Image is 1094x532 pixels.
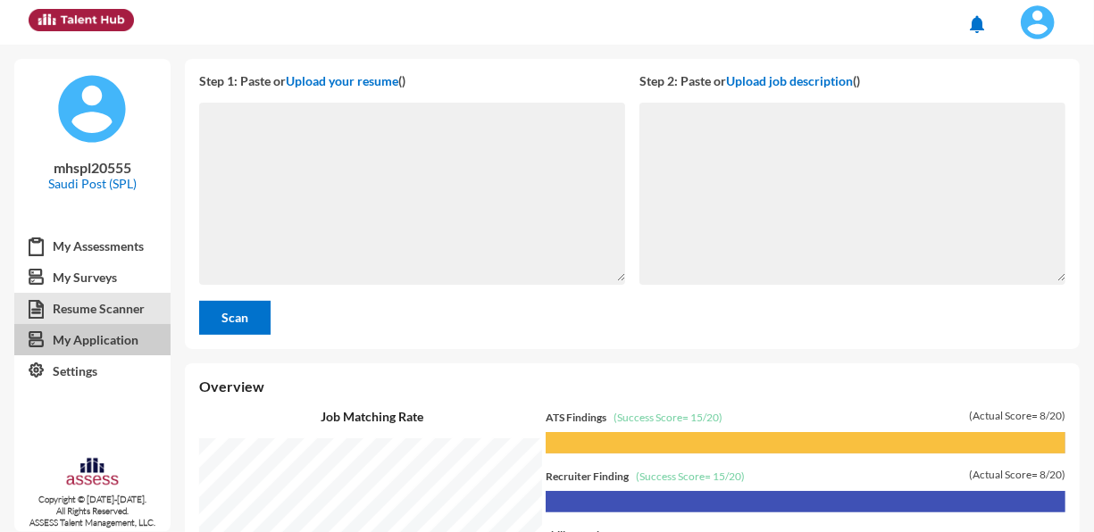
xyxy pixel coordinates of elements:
a: My Surveys [14,262,171,294]
p: Overview [199,378,1065,395]
a: Resume Scanner [14,293,171,325]
span: Upload your resume [286,73,398,88]
img: assesscompany-logo.png [65,456,120,490]
span: (Success Score= 15/20) [614,411,722,424]
img: default%20profile%20image.svg [56,73,128,145]
span: (Actual Score= 8/20) [969,468,1065,481]
p: Step 1: Paste or () [199,73,625,88]
mat-icon: notifications [966,13,988,35]
span: (Success Score= 15/20) [636,470,745,483]
p: Copyright © [DATE]-[DATE]. All Rights Reserved. ASSESS Talent Management, LLC. [14,494,171,528]
p: mhspl20555 [29,159,156,176]
a: My Application [14,324,171,356]
p: Step 2: Paste or () [639,73,1065,88]
a: Settings [14,355,171,387]
p: Saudi Post (SPL) [29,176,156,191]
button: Scan [199,301,271,335]
p: Job Matching Rate [199,409,546,424]
span: Upload job description [726,73,853,88]
span: Recruiter Finding [546,470,629,483]
span: ATS Findings [546,411,606,424]
span: Scan [221,310,248,325]
span: (Actual Score= 8/20) [969,409,1065,422]
a: My Assessments [14,230,171,262]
